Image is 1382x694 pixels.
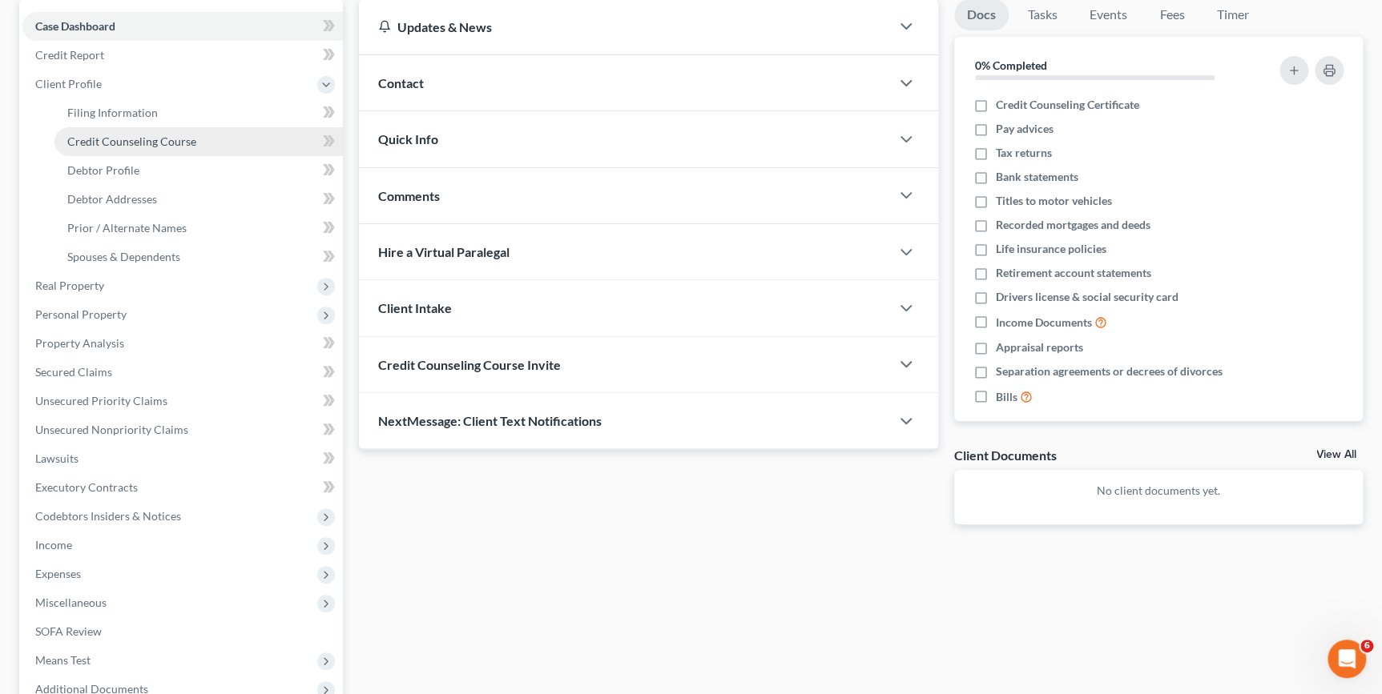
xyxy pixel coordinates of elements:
[1316,449,1356,460] a: View All
[22,473,343,502] a: Executory Contracts
[35,365,112,379] span: Secured Claims
[35,596,107,609] span: Miscellaneous
[378,413,602,428] span: NextMessage: Client Text Notifications
[967,483,1350,499] p: No client documents yet.
[378,188,440,203] span: Comments
[22,41,343,70] a: Credit Report
[378,300,452,315] span: Client Intake
[35,509,181,523] span: Codebtors Insiders & Notices
[35,624,102,638] span: SOFA Review
[378,18,870,35] div: Updates & News
[35,480,138,494] span: Executory Contracts
[22,358,343,387] a: Secured Claims
[54,185,343,214] a: Debtor Addresses
[35,451,79,465] span: Lawsuits
[996,315,1092,331] span: Income Documents
[22,444,343,473] a: Lawsuits
[67,250,180,263] span: Spouses & Dependents
[54,98,343,127] a: Filing Information
[996,389,1017,405] span: Bills
[54,214,343,243] a: Prior / Alternate Names
[35,48,104,62] span: Credit Report
[1360,640,1373,652] span: 6
[35,653,91,667] span: Means Test
[67,221,187,235] span: Prior / Alternate Names
[996,121,1054,137] span: Pay advices
[35,538,72,552] span: Income
[22,415,343,444] a: Unsecured Nonpriority Claims
[67,134,196,148] span: Credit Counseling Course
[35,423,188,436] span: Unsecured Nonpriority Claims
[22,387,343,415] a: Unsecured Priority Claims
[54,243,343,271] a: Spouses & Dependents
[35,394,167,407] span: Unsecured Priority Claims
[975,58,1047,72] strong: 0% Completed
[22,617,343,646] a: SOFA Review
[996,363,1223,379] span: Separation agreements or decrees of divorces
[996,339,1083,355] span: Appraisal reports
[378,357,561,372] span: Credit Counseling Course Invite
[996,217,1150,233] span: Recorded mortgages and deeds
[996,265,1151,281] span: Retirement account statements
[67,163,139,177] span: Debtor Profile
[35,19,115,33] span: Case Dashboard
[378,244,510,259] span: Hire a Virtual Paralegal
[35,77,102,90] span: Client Profile
[35,307,127,321] span: Personal Property
[67,106,158,119] span: Filing Information
[54,156,343,185] a: Debtor Profile
[378,131,438,146] span: Quick Info
[996,241,1106,257] span: Life insurance policies
[996,193,1112,209] span: Titles to motor vehicles
[996,169,1078,185] span: Bank statements
[35,336,124,350] span: Property Analysis
[35,279,104,292] span: Real Property
[996,289,1179,305] span: Drivers license & social security card
[996,145,1052,161] span: Tax returns
[22,12,343,41] a: Case Dashboard
[996,97,1139,113] span: Credit Counseling Certificate
[22,329,343,358] a: Property Analysis
[378,75,424,90] span: Contact
[35,567,81,580] span: Expenses
[67,192,157,206] span: Debtor Addresses
[54,127,343,156] a: Credit Counseling Course
[954,447,1057,463] div: Client Documents
[1328,640,1366,678] iframe: Intercom live chat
